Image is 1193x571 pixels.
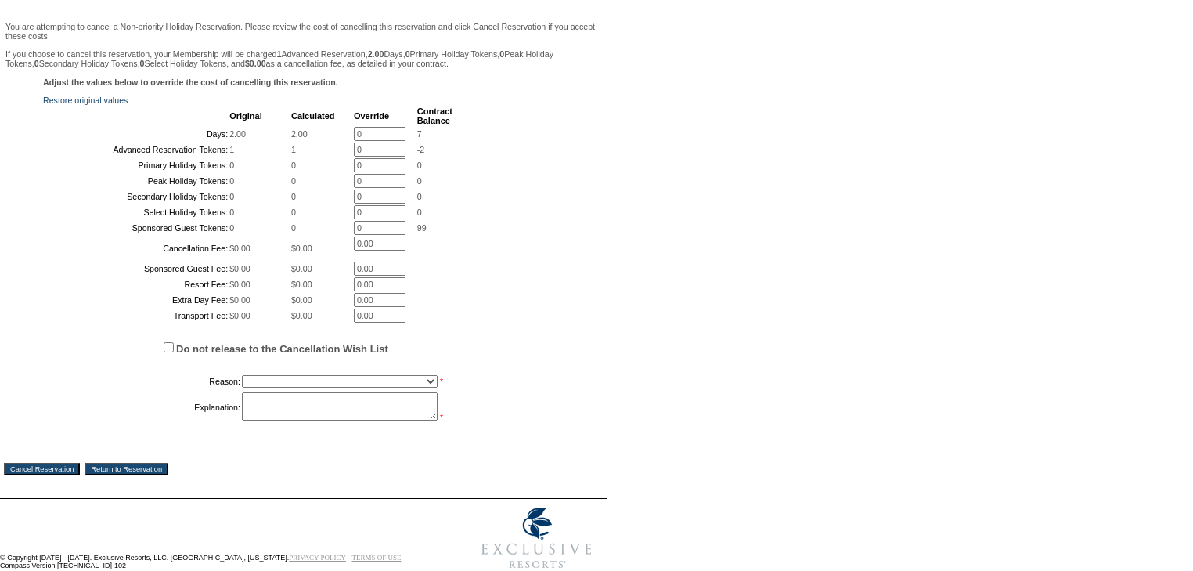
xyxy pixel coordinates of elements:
[85,463,168,475] input: Return to Reservation
[45,143,228,157] td: Advanced Reservation Tokens:
[4,463,80,475] input: Cancel Reservation
[45,293,228,307] td: Extra Day Fee:
[229,145,234,154] span: 1
[140,59,145,68] b: 0
[417,145,424,154] span: -2
[291,111,335,121] b: Calculated
[45,237,228,260] td: Cancellation Fee:
[5,22,601,41] p: You are attempting to cancel a Non-priority Holiday Reservation. Please review the cost of cancel...
[45,174,228,188] td: Peak Holiday Tokens:
[45,392,240,422] td: Explanation:
[45,190,228,204] td: Secondary Holiday Tokens:
[45,205,228,219] td: Select Holiday Tokens:
[289,554,346,562] a: PRIVACY POLICY
[45,127,228,141] td: Days:
[43,96,128,105] a: Restore original values
[368,49,384,59] b: 2.00
[45,277,228,291] td: Resort Fee:
[34,59,39,68] b: 0
[417,161,422,170] span: 0
[229,311,250,320] span: $0.00
[499,49,504,59] b: 0
[45,158,228,172] td: Primary Holiday Tokens:
[291,223,296,233] span: 0
[291,295,312,305] span: $0.00
[352,554,402,562] a: TERMS OF USE
[45,221,228,235] td: Sponsored Guest Tokens:
[417,129,422,139] span: 7
[229,295,250,305] span: $0.00
[229,208,234,217] span: 0
[417,208,422,217] span: 0
[43,78,338,87] b: Adjust the values below to override the cost of cancelling this reservation.
[354,111,389,121] b: Override
[229,161,234,170] span: 0
[45,262,228,276] td: Sponsored Guest Fee:
[176,343,388,355] label: Do not release to the Cancellation Wish List
[291,280,312,289] span: $0.00
[291,311,312,320] span: $0.00
[291,145,296,154] span: 1
[45,372,240,391] td: Reason:
[45,309,228,323] td: Transport Fee:
[229,264,250,273] span: $0.00
[291,208,296,217] span: 0
[229,176,234,186] span: 0
[417,223,427,233] span: 99
[229,192,234,201] span: 0
[291,176,296,186] span: 0
[417,107,452,125] b: Contract Balance
[291,161,296,170] span: 0
[229,280,250,289] span: $0.00
[245,59,266,68] b: $0.00
[291,244,312,253] span: $0.00
[405,49,410,59] b: 0
[291,264,312,273] span: $0.00
[229,129,246,139] span: 2.00
[229,244,250,253] span: $0.00
[291,129,308,139] span: 2.00
[229,111,262,121] b: Original
[277,49,282,59] b: 1
[229,223,234,233] span: 0
[417,176,422,186] span: 0
[5,49,601,68] p: If you choose to cancel this reservation, your Membership will be charged Advanced Reservation, D...
[417,192,422,201] span: 0
[291,192,296,201] span: 0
